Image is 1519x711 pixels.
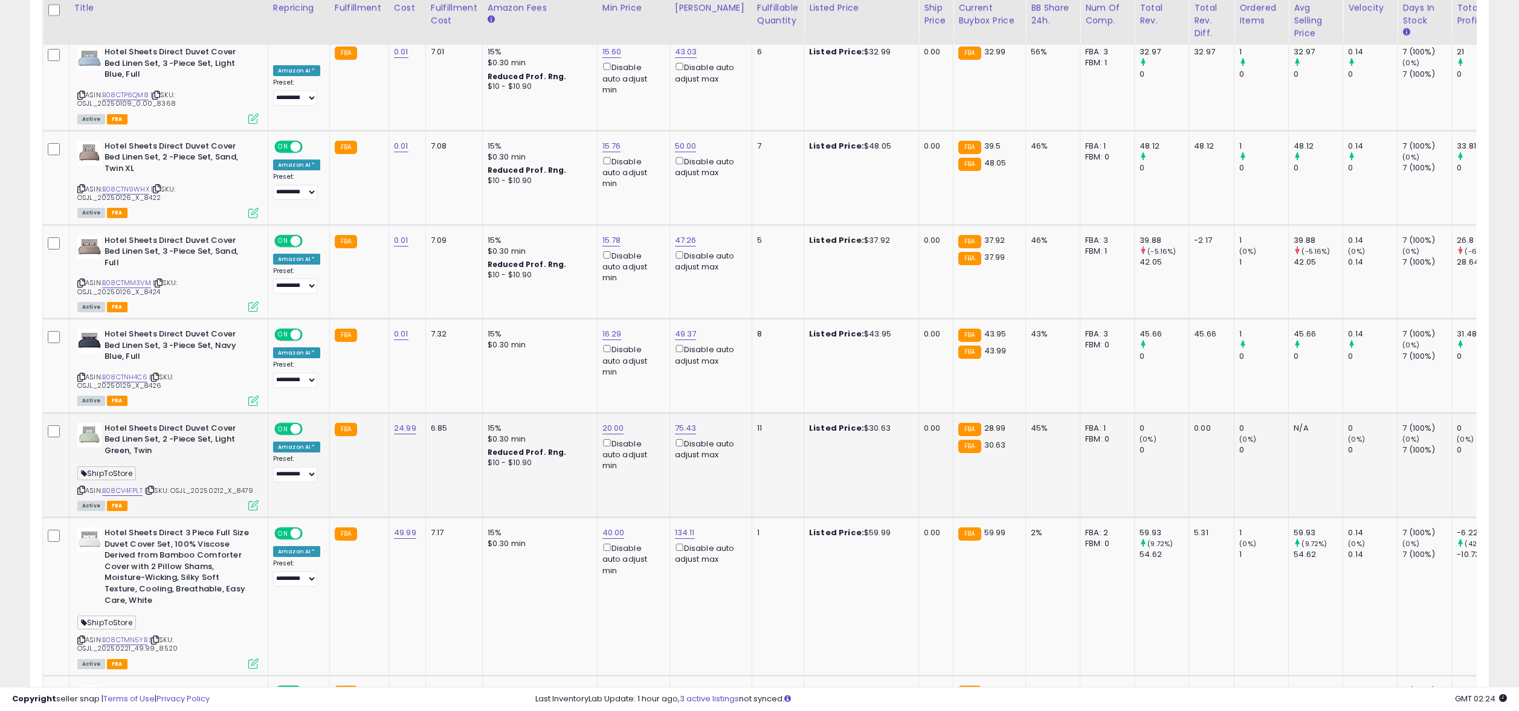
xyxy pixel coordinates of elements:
div: FBA: 3 [1085,329,1125,339]
b: Hotel Sheets Direct Duvet Cover Bed Linen Set, 2 -Piece Set, Light Green, Twin [105,423,251,460]
div: 59.93 [1140,527,1188,538]
div: 15% [488,329,588,339]
span: OFF [301,529,320,539]
div: 0 [1457,423,1506,434]
a: B08CV4FPLT [102,486,143,496]
div: 0.14 [1348,527,1397,538]
small: (0%) [1239,539,1256,549]
span: ON [276,423,291,434]
div: 0 [1140,351,1188,362]
div: Amazon AI * [273,65,320,76]
div: 31.48 [1457,329,1506,339]
div: 15% [488,141,588,152]
small: FBA [335,527,357,541]
div: 7 [757,141,795,152]
div: $0.30 min [488,538,588,549]
div: 28.64 [1457,257,1506,268]
div: Disable auto adjust min [602,437,660,472]
small: FBA [958,235,981,248]
div: 0 [1239,445,1288,455]
div: Disable auto adjust max [675,437,743,460]
span: All listings currently available for purchase on Amazon [77,501,105,511]
span: 48.05 [984,157,1007,169]
div: 1 [1239,235,1288,246]
div: $10 - $10.90 [488,82,588,92]
div: FBM: 0 [1085,434,1125,445]
img: 31Z7krKNGDL._SL40_.jpg [77,141,102,165]
span: 37.99 [984,251,1005,263]
small: (0%) [1348,539,1365,549]
img: 31hAomxee5L._SL40_.jpg [77,527,102,552]
div: Repricing [273,2,324,14]
div: 6.85 [431,423,473,434]
div: 48.12 [1194,141,1225,152]
b: Listed Price: [809,527,864,538]
div: 32.97 [1294,47,1343,57]
small: (9.72%) [1301,539,1327,549]
div: $0.30 min [488,152,588,162]
div: $0.30 min [488,339,588,350]
div: 45.66 [1194,329,1225,339]
small: (-6.42%) [1465,246,1495,256]
a: B08CTP6QM8 [102,90,149,100]
div: $37.92 [809,235,909,246]
div: FBM: 0 [1085,538,1125,549]
small: FBA [958,252,981,265]
div: FBA: 2 [1085,527,1125,538]
b: Reduced Prof. Rng. [488,71,567,82]
div: $0.30 min [488,57,588,68]
div: 2% [1031,527,1071,538]
small: FBA [958,440,981,453]
div: 7.08 [431,141,473,152]
div: Disable auto adjust max [675,249,743,272]
b: Hotel Sheets Direct Duvet Cover Bed Linen Set, 3 -Piece Set, Sand, Full [105,235,251,272]
a: Terms of Use [103,693,155,704]
small: FBA [958,141,981,154]
b: Hotel Sheets Direct Duvet Cover Bed Linen Set, 2 -Piece Set, Sand, Twin XL [105,141,251,178]
small: Days In Stock. [1402,27,1410,38]
span: ON [276,236,291,246]
div: $30.63 [809,423,909,434]
small: FBA [335,235,357,248]
div: ASIN: [77,235,259,311]
div: 59.93 [1294,527,1343,538]
div: 0 [1457,445,1506,455]
img: 31V2blFz8kL._SL40_.jpg [77,329,102,353]
small: FBA [335,329,357,342]
span: | SKU: OSJL_20250126_X_8424 [77,278,177,296]
div: 21 [1457,47,1506,57]
div: 15% [488,235,588,246]
small: FBA [335,423,357,436]
b: Listed Price: [809,234,864,246]
span: All listings currently available for purchase on Amazon [77,302,105,312]
div: Total Rev. Diff. [1194,2,1229,40]
div: 1 [757,527,795,538]
small: FBA [958,47,981,60]
div: ASIN: [77,141,259,217]
div: Disable auto adjust min [602,343,660,378]
div: 15% [488,527,588,538]
div: FBM: 1 [1085,57,1125,68]
div: ASIN: [77,47,259,123]
div: Velocity [1348,2,1392,14]
small: (0%) [1402,340,1419,350]
span: ON [276,529,291,539]
div: 1 [1239,257,1288,268]
div: 5 [757,235,795,246]
div: 48.12 [1294,141,1343,152]
a: B08CTN9WHX [102,184,149,195]
div: 0 [1294,162,1343,173]
div: 39.88 [1140,235,1188,246]
span: 59.99 [984,527,1006,538]
span: ON [276,330,291,340]
div: 7 (100%) [1402,445,1451,455]
div: Disable auto adjust max [675,155,743,178]
small: (0%) [1239,434,1256,444]
div: Disable auto adjust max [675,343,743,366]
div: -6.22 [1457,527,1506,538]
span: 28.99 [984,422,1006,434]
div: 46% [1031,235,1071,246]
span: FBA [107,501,127,511]
div: $32.99 [809,47,909,57]
a: 15.60 [602,46,622,58]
